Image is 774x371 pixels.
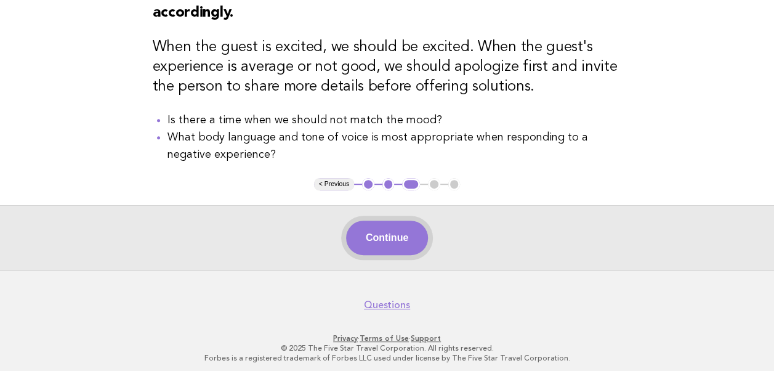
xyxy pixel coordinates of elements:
button: 2 [382,178,395,190]
p: © 2025 The Five Star Travel Corporation. All rights reserved. [17,343,757,353]
a: Questions [364,299,410,311]
a: Terms of Use [360,334,409,343]
li: What body language and tone of voice is most appropriate when responding to a negative experience? [167,129,622,163]
a: Privacy [333,334,358,343]
p: Forbes is a registered trademark of Forbes LLC used under license by The Five Star Travel Corpora... [17,353,757,363]
button: 3 [402,178,420,190]
p: · · [17,333,757,343]
button: < Previous [314,178,354,190]
a: Support [411,334,441,343]
button: Continue [346,221,428,255]
li: Is there a time when we should not match the mood? [167,112,622,129]
h3: When the guest is excited, we should be excited. When the guest's experience is average or not go... [153,38,622,97]
button: 1 [362,178,374,190]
